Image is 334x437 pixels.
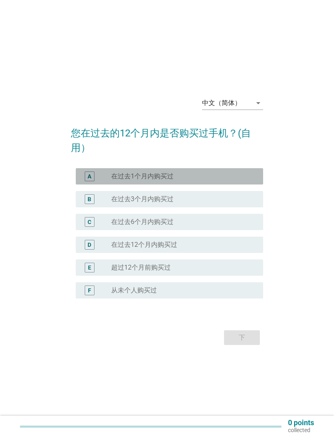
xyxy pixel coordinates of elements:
h2: 您在过去的12个月内是否购买过手机？(自用） [71,118,263,155]
div: 中文（简体） [202,99,241,107]
p: collected [288,426,314,434]
label: 在过去12个月内购买过 [111,241,177,249]
p: 0 points [288,419,314,426]
label: 在过去6个月内购买过 [111,218,174,226]
label: 超过12个月前购买过 [111,264,171,272]
div: D [88,240,91,249]
label: 在过去1个月内购买过 [111,172,174,180]
div: E [88,263,91,272]
div: F [88,286,91,294]
label: 从未个人购买过 [111,286,157,294]
div: A [88,172,91,180]
i: arrow_drop_down [253,98,263,108]
div: B [88,195,91,203]
label: 在过去3个月内购买过 [111,195,174,203]
div: C [88,217,91,226]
